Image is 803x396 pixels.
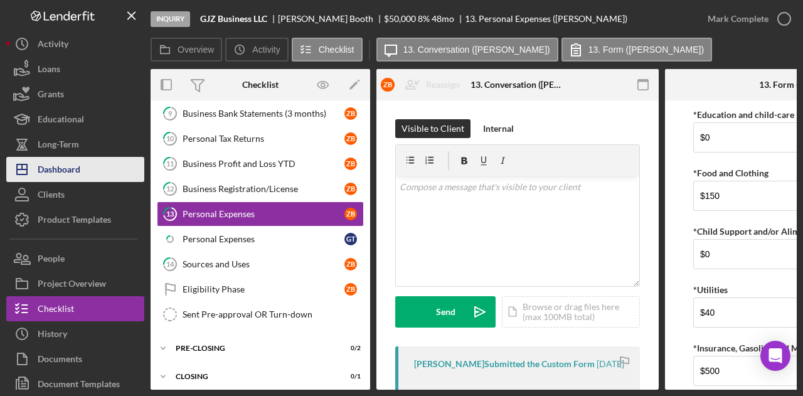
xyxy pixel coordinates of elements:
[414,359,595,369] div: [PERSON_NAME] Submitted the Custom Form
[183,309,363,319] div: Sent Pre-approval OR Turn-down
[436,296,455,328] div: Send
[183,134,344,144] div: Personal Tax Returns
[588,45,704,55] label: 13. Form ([PERSON_NAME])
[157,277,364,302] a: Eligibility PhaseZB
[38,107,84,135] div: Educational
[6,157,144,182] button: Dashboard
[183,109,344,119] div: Business Bank Statements (3 months)
[166,185,174,193] tspan: 12
[6,321,144,346] button: History
[6,346,144,372] button: Documents
[38,207,111,235] div: Product Templates
[242,80,279,90] div: Checklist
[418,14,430,24] div: 8 %
[471,80,565,90] div: 13. Conversation ([PERSON_NAME])
[151,38,222,62] button: Overview
[151,11,190,27] div: Inquiry
[38,31,68,60] div: Activity
[401,119,464,138] div: Visible to Client
[38,321,67,350] div: History
[166,260,174,268] tspan: 14
[6,296,144,321] button: Checklist
[6,271,144,296] button: Project Overview
[38,56,60,85] div: Loans
[426,72,460,97] div: Reassign
[6,31,144,56] button: Activity
[561,38,712,62] button: 13. Form ([PERSON_NAME])
[157,126,364,151] a: 10Personal Tax ReturnsZB
[376,38,558,62] button: 13. Conversation ([PERSON_NAME])
[38,296,74,324] div: Checklist
[465,14,627,24] div: 13. Personal Expenses ([PERSON_NAME])
[403,45,550,55] label: 13. Conversation ([PERSON_NAME])
[344,158,357,170] div: Z B
[477,119,520,138] button: Internal
[395,296,496,328] button: Send
[183,234,344,244] div: Personal Expenses
[168,109,173,117] tspan: 9
[157,151,364,176] a: 11Business Profit and Loss YTDZB
[225,38,288,62] button: Activity
[344,233,357,245] div: G T
[38,346,82,375] div: Documents
[693,109,794,120] label: *Education and child-care
[157,252,364,277] a: 14Sources and UsesZB
[338,373,361,380] div: 0 / 1
[432,14,454,24] div: 48 mo
[183,259,344,269] div: Sources and Uses
[200,14,267,24] b: GJZ Business LLC
[6,182,144,207] button: Clients
[693,284,728,295] label: *Utilities
[183,284,344,294] div: Eligibility Phase
[708,6,768,31] div: Mark Complete
[344,283,357,296] div: Z B
[597,359,624,369] time: 2025-09-25 19:01
[157,302,364,327] a: Sent Pre-approval OR Turn-down
[6,56,144,82] button: Loans
[38,182,65,210] div: Clients
[183,159,344,169] div: Business Profit and Loss YTD
[166,134,174,142] tspan: 10
[384,13,416,24] span: $50,000
[252,45,280,55] label: Activity
[6,132,144,157] a: Long-Term
[319,45,354,55] label: Checklist
[166,159,174,168] tspan: 11
[395,119,471,138] button: Visible to Client
[292,38,363,62] button: Checklist
[157,176,364,201] a: 12Business Registration/LicenseZB
[6,107,144,132] button: Educational
[693,168,768,178] label: *Food and Clothing
[176,373,329,380] div: Closing
[38,246,65,274] div: People
[6,207,144,232] a: Product Templates
[6,246,144,271] button: People
[344,107,357,120] div: Z B
[483,119,514,138] div: Internal
[338,345,361,352] div: 0 / 2
[278,14,384,24] div: [PERSON_NAME] Booth
[38,82,64,110] div: Grants
[176,345,329,352] div: Pre-Closing
[6,82,144,107] button: Grants
[38,132,79,160] div: Long-Term
[157,227,364,252] a: Personal ExpensesGT
[183,184,344,194] div: Business Registration/License
[695,6,797,31] button: Mark Complete
[157,201,364,227] a: 13Personal ExpensesZB
[760,341,790,371] div: Open Intercom Messenger
[38,271,106,299] div: Project Overview
[344,258,357,270] div: Z B
[344,183,357,195] div: Z B
[157,101,364,126] a: 9Business Bank Statements (3 months)ZB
